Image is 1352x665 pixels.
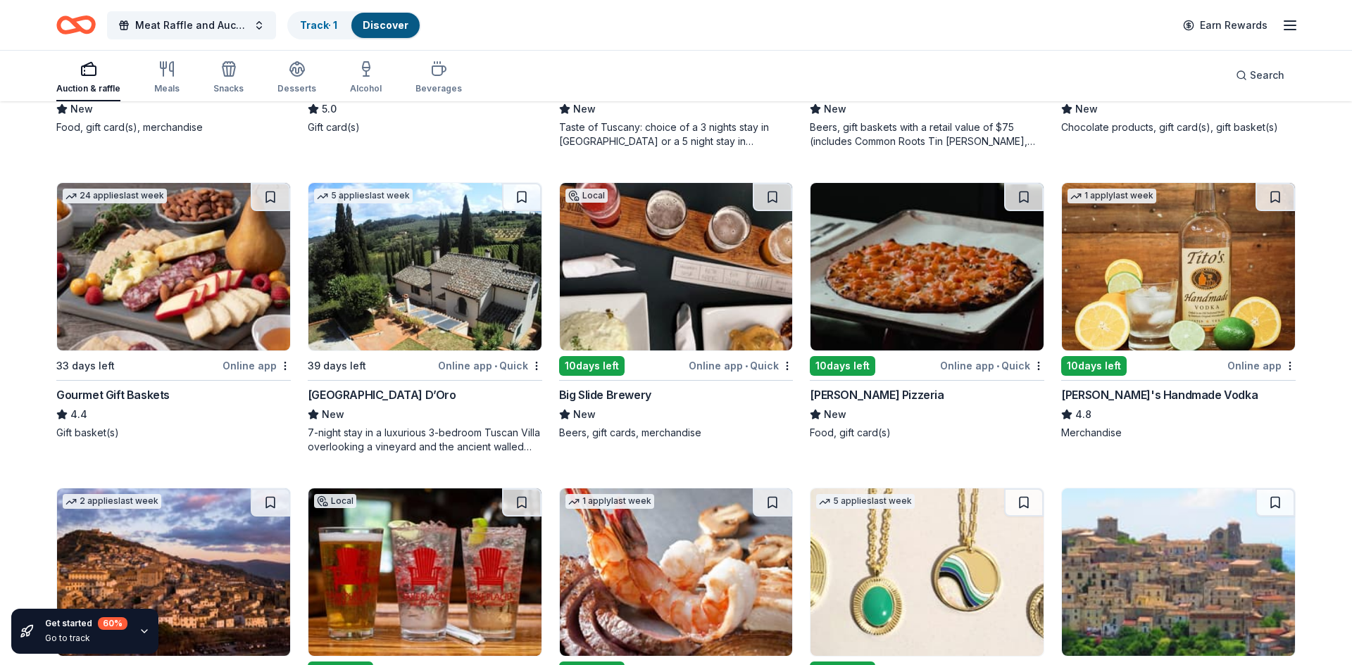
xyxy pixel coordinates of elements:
[810,386,944,403] div: [PERSON_NAME] Pizzeria
[314,189,413,203] div: 5 applies last week
[810,488,1044,656] img: Image for gorjana
[223,357,291,374] div: Online app
[1075,101,1098,118] span: New
[1061,426,1296,440] div: Merchandise
[1062,183,1295,350] img: Image for Tito's Handmade Vodka
[573,406,596,423] span: New
[559,356,625,376] div: 10 days left
[824,101,846,118] span: New
[56,55,120,101] button: Auction & raffle
[63,189,167,203] div: 24 applies last week
[107,11,276,39] button: Meat Raffle and Auction
[810,183,1044,350] img: Image for Pepe's Pizzeria
[565,494,654,509] div: 1 apply last week
[56,386,170,403] div: Gourmet Gift Baskets
[560,183,793,350] img: Image for Big Slide Brewery
[277,83,316,94] div: Desserts
[1061,182,1296,440] a: Image for Tito's Handmade Vodka1 applylast week10days leftOnline app[PERSON_NAME]'s Handmade Vodk...
[277,55,316,101] button: Desserts
[57,488,290,656] img: Image for Hill Town Tours
[810,120,1044,148] div: Beers, gift baskets with a retail value of $75 (includes Common Roots Tin [PERSON_NAME], Common R...
[98,617,127,630] div: 60 %
[56,182,291,440] a: Image for Gourmet Gift Baskets24 applieslast week33 days leftOnline appGourmet Gift Baskets4.4Gif...
[1227,357,1296,374] div: Online app
[940,357,1044,374] div: Online app Quick
[213,83,244,94] div: Snacks
[56,426,291,440] div: Gift basket(s)
[559,426,794,440] div: Beers, gift cards, merchandise
[314,494,356,508] div: Local
[745,360,748,372] span: •
[560,488,793,656] img: Image for Benihana
[308,183,542,350] img: Image for Villa Sogni D’Oro
[287,11,421,39] button: Track· 1Discover
[308,426,542,454] div: 7-night stay in a luxurious 3-bedroom Tuscan Villa overlooking a vineyard and the ancient walled ...
[56,120,291,134] div: Food, gift card(s), merchandise
[56,357,115,374] div: 33 days left
[300,19,337,31] a: Track· 1
[1061,356,1127,376] div: 10 days left
[1062,488,1295,656] img: Image for JG Villas
[559,182,794,440] a: Image for Big Slide BreweryLocal10days leftOnline app•QuickBig Slide BreweryNewBeers, gift cards,...
[154,83,180,94] div: Meals
[816,494,915,509] div: 5 applies last week
[57,183,290,350] img: Image for Gourmet Gift Baskets
[573,101,596,118] span: New
[810,426,1044,440] div: Food, gift card(s)
[45,617,127,630] div: Get started
[824,406,846,423] span: New
[308,357,366,374] div: 39 days left
[322,101,337,118] span: 5.0
[810,356,875,376] div: 10 days left
[56,8,96,42] a: Home
[559,120,794,148] div: Taste of Tuscany: choice of a 3 nights stay in [GEOGRAPHIC_DATA] or a 5 night stay in [GEOGRAPHIC...
[1175,13,1276,38] a: Earn Rewards
[415,83,462,94] div: Beverages
[70,406,87,423] span: 4.4
[308,182,542,454] a: Image for Villa Sogni D’Oro5 applieslast week39 days leftOnline app•Quick[GEOGRAPHIC_DATA] D’OroN...
[45,633,127,644] div: Go to track
[559,386,651,403] div: Big Slide Brewery
[1061,120,1296,134] div: Chocolate products, gift card(s), gift basket(s)
[213,55,244,101] button: Snacks
[154,55,180,101] button: Meals
[810,182,1044,440] a: Image for Pepe's Pizzeria10days leftOnline app•Quick[PERSON_NAME] PizzeriaNewFood, gift card(s)
[363,19,408,31] a: Discover
[56,83,120,94] div: Auction & raffle
[350,55,382,101] button: Alcohol
[135,17,248,34] span: Meat Raffle and Auction
[63,494,161,509] div: 2 applies last week
[494,360,497,372] span: •
[308,120,542,134] div: Gift card(s)
[350,83,382,94] div: Alcohol
[1061,386,1258,403] div: [PERSON_NAME]'s Handmade Vodka
[1068,189,1156,203] div: 1 apply last week
[996,360,999,372] span: •
[1250,67,1284,84] span: Search
[1225,61,1296,89] button: Search
[565,189,608,203] div: Local
[689,357,793,374] div: Online app Quick
[415,55,462,101] button: Beverages
[438,357,542,374] div: Online app Quick
[308,386,456,403] div: [GEOGRAPHIC_DATA] D’Oro
[322,406,344,423] span: New
[70,101,93,118] span: New
[308,488,542,656] img: Image for Lake Placid Pub & Brewery
[1075,406,1091,423] span: 4.8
